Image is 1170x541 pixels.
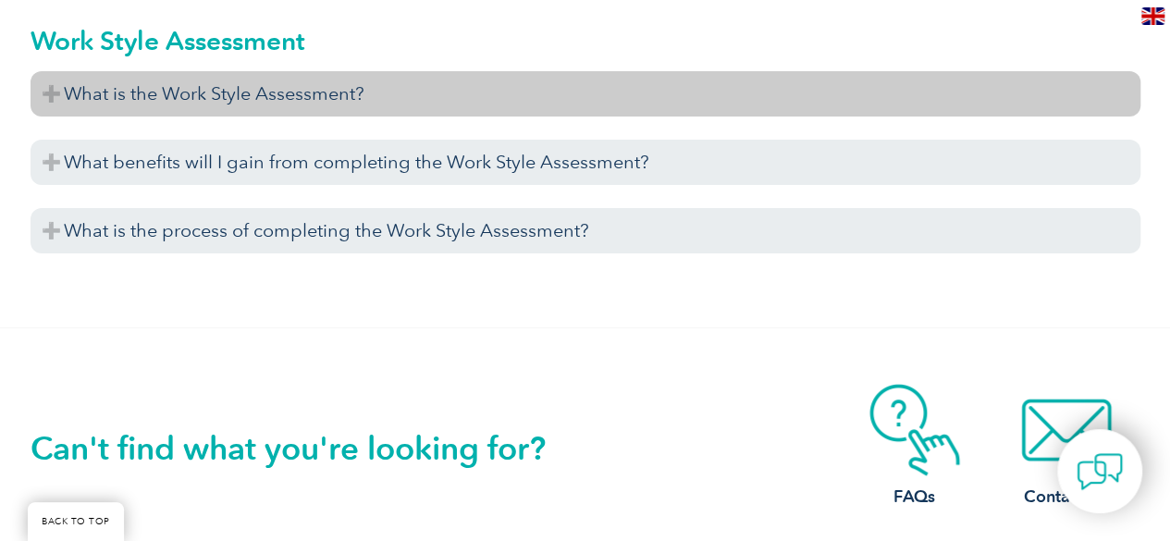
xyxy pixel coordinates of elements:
[31,71,1140,117] h3: What is the Work Style Assessment?
[1141,7,1164,25] img: en
[992,486,1140,509] h3: Contact Us
[31,208,1140,253] h3: What is the process of completing the Work Style Assessment?
[31,140,1140,185] h3: What benefits will I gain from completing the Work Style Assessment?
[28,502,124,541] a: BACK TO TOP
[841,486,989,509] h3: FAQs
[841,384,989,476] img: contact-faq.webp
[31,434,585,463] h2: Can't find what you're looking for?
[31,26,1140,55] h2: Work Style Assessment
[1077,449,1123,495] img: contact-chat.png
[992,384,1140,476] img: contact-email.webp
[841,384,989,509] a: FAQs
[992,384,1140,509] a: Contact Us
